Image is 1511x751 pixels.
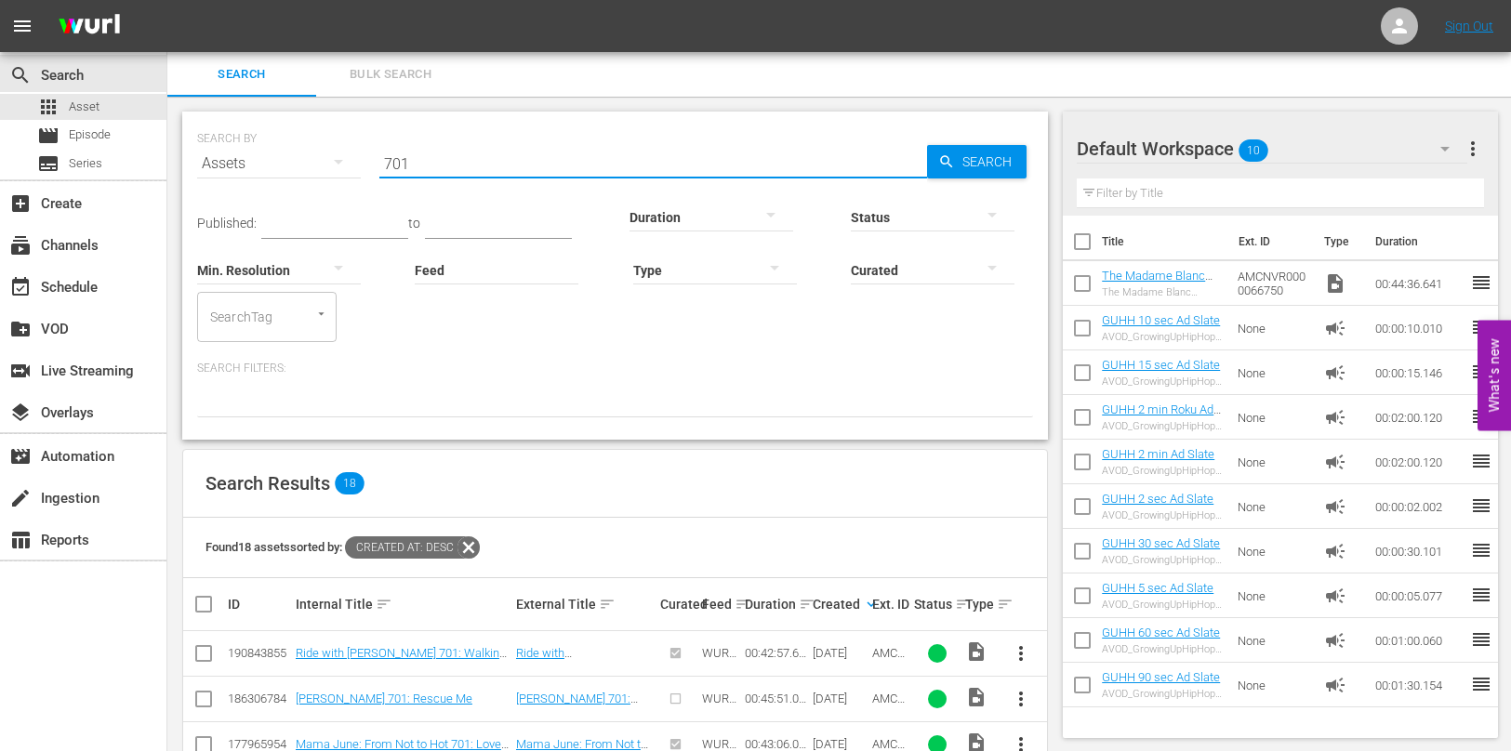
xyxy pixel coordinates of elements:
span: sort [735,596,751,613]
span: Video [965,640,987,663]
span: Episode [37,125,60,147]
span: 10 [1239,131,1268,170]
span: keyboard_arrow_down [863,596,880,613]
a: GUHH 5 sec Ad Slate [1102,581,1213,595]
span: Schedule [9,276,32,298]
span: Live Streaming [9,360,32,382]
td: None [1230,618,1317,663]
div: Default Workspace [1077,123,1467,175]
a: GUHH 2 sec Ad Slate [1102,492,1213,506]
div: [DATE] [813,646,867,660]
span: sort [599,596,616,613]
td: None [1230,440,1317,484]
td: None [1230,306,1317,350]
a: GUHH 2 min Roku Ad Slate [1102,402,1221,430]
a: GUHH 10 sec Ad Slate [1102,313,1220,327]
div: AVOD_GrowingUpHipHopWeTV_WillBeRightBack _30sec_RB24_S01398805004 [1102,554,1223,566]
a: Ride with [PERSON_NAME] 701: Walking Dead Country with [PERSON_NAME] [516,646,631,702]
span: Ingestion [9,487,32,509]
th: Type [1313,216,1364,268]
td: None [1230,529,1317,573]
td: 00:01:30.154 [1368,663,1470,707]
span: WURL Feed [702,692,736,719]
div: Assets [197,138,361,190]
th: Ext. ID [1227,216,1314,268]
div: AVOD_GrowingUpHipHopWeTV_WillBeRightBack _90sec_RB24_S01398805002 [1102,688,1223,700]
span: more_vert [1462,138,1484,160]
a: GUHH 90 sec Ad Slate [1102,670,1220,684]
span: Channels [9,234,32,257]
span: Automation [9,445,32,468]
div: AVOD_GrowingUpHipHopWeTV_WillBeRightBack _2Min_RB24_S01398805001 [1102,465,1223,477]
div: Status [914,593,960,615]
span: Ad [1324,674,1346,696]
button: more_vert [999,631,1043,676]
span: Ad [1324,495,1346,518]
span: more_vert [1010,688,1032,710]
div: [DATE] [813,737,867,751]
button: more_vert [999,677,1043,721]
span: sort [955,596,972,613]
span: Asset [37,96,60,118]
td: 00:02:00.120 [1368,440,1470,484]
td: 00:44:36.641 [1368,261,1470,306]
th: Duration [1364,216,1476,268]
div: 177965954 [228,737,290,751]
a: Ride with [PERSON_NAME] 701: Walking Dead Country with [PERSON_NAME] [296,646,507,674]
span: Video [965,686,987,708]
span: Search [179,64,305,86]
div: Internal Title [296,593,510,615]
th: Title [1102,216,1226,268]
span: Series [37,152,60,175]
span: Found 18 assets sorted by: [205,540,480,554]
span: Series [69,154,102,173]
a: GUHH 15 sec Ad Slate [1102,358,1220,372]
a: [PERSON_NAME] 701: Rescue Me [516,692,638,719]
td: 00:00:05.077 [1368,573,1470,618]
td: None [1230,484,1317,529]
div: Duration [745,593,807,615]
span: reorder [1470,405,1492,428]
td: 00:00:15.146 [1368,350,1470,395]
div: 00:42:57.620 [745,646,807,660]
div: Ext. ID [872,597,909,612]
span: more_vert [1010,642,1032,665]
span: sort [376,596,392,613]
div: [DATE] [813,692,867,705]
span: Ad [1324,317,1346,339]
button: more_vert [1462,126,1484,171]
div: AVOD_GrowingUpHipHopWeTV_WillBeRightBack _60sec_RB24_S01398805003 [1102,643,1223,655]
span: reorder [1470,450,1492,472]
span: Video [1324,272,1346,295]
td: 00:00:30.101 [1368,529,1470,573]
span: Reports [9,529,32,551]
p: Search Filters: [197,361,1033,376]
span: Bulk Search [327,64,454,86]
span: Published: [197,216,257,231]
td: None [1230,350,1317,395]
a: GUHH 2 min Ad Slate [1102,447,1214,461]
td: AMCNVR0000066750 [1230,261,1317,306]
button: Search [927,145,1027,178]
div: AVOD_GrowingUpHipHopWeTV_WillBeRightBack _2sec_RB24_S01398805008 [1102,509,1223,521]
span: Ad [1324,629,1346,652]
div: Feed [702,593,739,615]
a: GUHH 60 sec Ad Slate [1102,626,1220,639]
span: Create [9,192,32,215]
a: GUHH 30 sec Ad Slate [1102,536,1220,550]
div: AVOD_GrowingUpHipHopWeTV_WillBeRightBack _5sec_RB24_S01398805007 [1102,599,1223,611]
td: None [1230,395,1317,440]
span: Ad [1324,585,1346,607]
span: Search [9,64,32,86]
div: AVOD_GrowingUpHipHopWeTV_WillBeRightBack _10sec_RB24_S01398805006 [1102,331,1223,343]
span: to [408,216,420,231]
span: VOD [9,318,32,340]
span: reorder [1470,628,1492,651]
div: 00:45:51.060 [745,692,807,705]
span: Overlays [9,402,32,424]
div: Type [965,593,993,615]
span: reorder [1470,584,1492,606]
span: reorder [1470,271,1492,294]
div: Created [813,593,867,615]
span: Created At: desc [345,536,457,559]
